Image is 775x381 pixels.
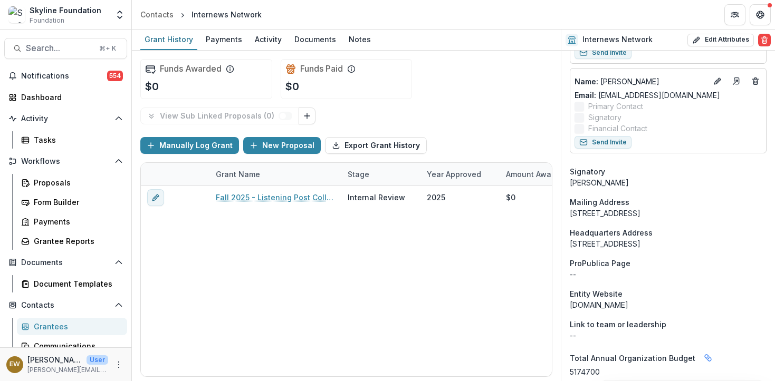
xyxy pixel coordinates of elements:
p: [PERSON_NAME] [27,354,82,365]
span: Activity [21,114,110,123]
a: Payments [17,213,127,230]
div: Stage [341,163,420,185]
button: Send Invite [575,46,632,59]
span: Signatory [570,166,605,177]
a: Form Builder [17,193,127,211]
div: Grant Name [209,169,266,180]
a: Communications [17,337,127,355]
div: Internal Review [348,192,405,203]
a: Grantees [17,318,127,335]
img: Skyline Foundation [8,6,25,23]
a: Go to contact [728,73,745,90]
div: Skyline Foundation [30,5,101,16]
div: Grant History [140,32,197,47]
p: -- [570,330,767,341]
a: Proposals [17,174,127,191]
a: Document Templates [17,275,127,292]
span: Documents [21,258,110,267]
div: Internews Network [192,9,262,20]
div: Payments [34,216,119,227]
button: Partners [724,4,745,25]
h2: Internews Network [582,35,653,44]
span: Financial Contact [588,123,647,134]
p: -- [570,269,767,280]
span: 554 [107,71,123,81]
button: Linked binding [700,349,716,366]
div: Tasks [34,134,119,145]
span: Primary Contact [588,101,643,112]
div: Payments [202,32,246,47]
button: Delete [758,34,771,46]
div: Dashboard [21,92,119,103]
a: Email: [EMAIL_ADDRESS][DOMAIN_NAME] [575,90,720,101]
button: Notifications554 [4,67,127,84]
button: View Sub Linked Proposals (0) [140,108,299,124]
div: [STREET_ADDRESS] [570,208,767,219]
button: Open Activity [4,110,127,127]
a: Activity [251,30,286,50]
p: $0 [285,79,299,94]
span: ProPublica Page [570,258,630,269]
button: Send Invite [575,136,632,149]
div: ⌘ + K [97,43,118,54]
a: Documents [290,30,340,50]
a: Dashboard [4,89,127,106]
a: Grant History [140,30,197,50]
span: Total Annual Organization Budget [570,353,695,364]
p: [PERSON_NAME] [575,76,707,87]
span: Name : [575,77,598,86]
div: $0 [506,192,515,203]
div: Grant Name [209,163,341,185]
a: Notes [345,30,375,50]
div: Communications [34,340,119,351]
div: Eddie Whitfield [9,361,20,368]
div: Proposals [34,177,119,188]
div: [DOMAIN_NAME] [570,299,767,310]
button: Link Grants [299,108,315,124]
button: Open Contacts [4,297,127,314]
div: Notes [345,32,375,47]
button: Get Help [750,4,771,25]
button: Deletes [749,75,762,87]
span: Entity Website [570,288,623,299]
span: Mailing Address [570,197,629,208]
button: Manually Log Grant [140,137,239,154]
span: Signatory [588,112,621,123]
div: [PERSON_NAME] [570,177,767,188]
span: Search... [26,43,93,53]
div: Amount Awarded [500,163,579,185]
button: Search... [4,38,127,59]
button: Edit Attributes [687,34,754,46]
span: Email: [575,91,596,100]
div: Document Templates [34,278,119,289]
div: Year approved [420,163,500,185]
div: Year approved [420,169,487,180]
span: Notifications [21,72,107,81]
button: Open entity switcher [112,4,127,25]
a: Fall 2025 - Listening Post Collective (project of Internews Network) New Application [216,192,335,203]
div: Contacts [140,9,174,20]
button: Open Workflows [4,153,127,170]
div: [STREET_ADDRESS] [570,238,767,249]
a: Name: [PERSON_NAME] [575,76,707,87]
a: Contacts [136,7,178,22]
a: Payments [202,30,246,50]
button: New Proposal [243,137,321,154]
p: User [87,355,108,365]
button: Open Documents [4,254,127,271]
div: Amount Awarded [500,169,575,180]
p: View Sub Linked Proposals ( 0 ) [160,112,279,121]
p: 5174700 [570,366,767,377]
button: More [112,358,125,371]
p: $0 [145,79,159,94]
nav: breadcrumb [136,7,266,22]
button: edit [147,189,164,206]
button: Edit [711,75,724,87]
span: Link to team or leadership [570,319,666,330]
button: Export Grant History [325,137,427,154]
div: Form Builder [34,197,119,208]
a: Grantee Reports [17,232,127,250]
